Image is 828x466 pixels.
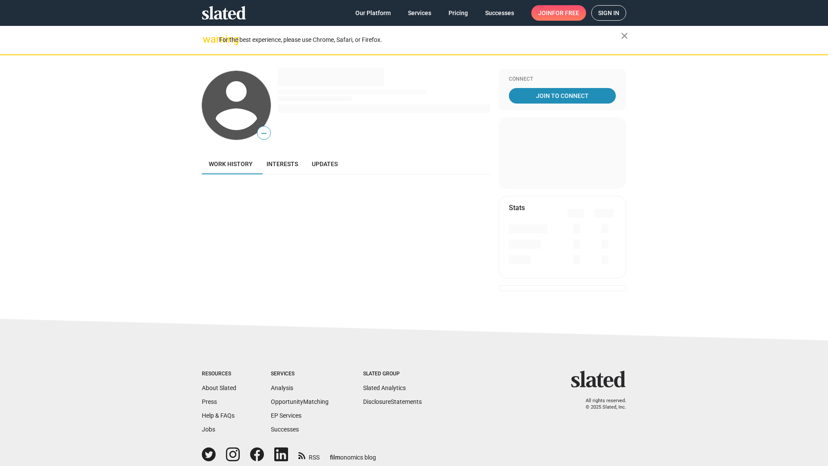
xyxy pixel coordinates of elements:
a: Work history [202,154,260,174]
a: OpportunityMatching [271,398,329,405]
a: Press [202,398,217,405]
span: Work history [209,161,253,167]
a: Joinfor free [531,5,586,21]
p: All rights reserved. © 2025 Slated, Inc. [577,398,626,410]
mat-icon: warning [203,34,213,44]
div: For the best experience, please use Chrome, Safari, or Firefox. [219,34,621,46]
div: Connect [509,76,616,83]
span: Our Platform [355,5,391,21]
div: Resources [202,371,236,378]
a: Jobs [202,426,215,433]
span: Services [408,5,431,21]
a: Sign in [591,5,626,21]
a: Slated Analytics [363,384,406,391]
span: Interests [267,161,298,167]
a: Services [401,5,438,21]
div: Slated Group [363,371,422,378]
a: RSS [298,448,320,462]
a: Pricing [442,5,475,21]
a: Help & FAQs [202,412,235,419]
a: EP Services [271,412,301,419]
a: DisclosureStatements [363,398,422,405]
span: for free [552,5,579,21]
span: Join To Connect [511,88,614,104]
span: — [257,128,270,139]
span: film [330,454,340,461]
div: Services [271,371,329,378]
a: Successes [478,5,521,21]
span: Successes [485,5,514,21]
mat-icon: close [619,31,630,41]
mat-card-title: Stats [509,203,525,212]
span: Updates [312,161,338,167]
a: Successes [271,426,299,433]
a: Our Platform [348,5,398,21]
a: Join To Connect [509,88,616,104]
a: Interests [260,154,305,174]
span: Pricing [448,5,468,21]
a: filmonomics blog [330,447,376,462]
a: Analysis [271,384,293,391]
a: Updates [305,154,345,174]
span: Join [538,5,579,21]
a: About Slated [202,384,236,391]
span: Sign in [598,6,619,20]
